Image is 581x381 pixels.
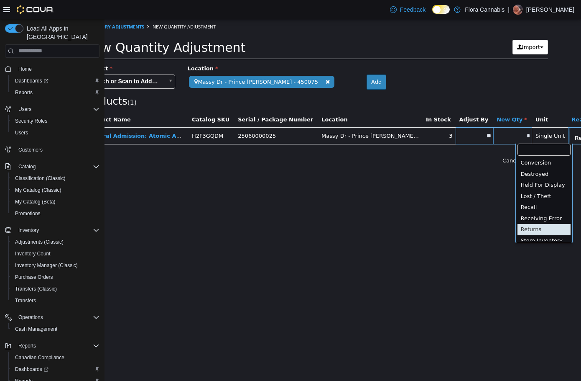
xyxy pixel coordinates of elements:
[12,272,99,282] span: Purchase Orders
[387,1,429,18] a: Feedback
[12,173,99,183] span: Classification (Classic)
[15,104,99,114] span: Users
[12,116,51,126] a: Security Roles
[15,175,66,182] span: Classification (Classic)
[413,172,466,183] div: Lost / Theft
[12,76,99,86] span: Dashboards
[12,209,44,219] a: Promotions
[12,324,99,334] span: Cash Management
[413,205,466,216] div: Returns
[8,271,103,283] button: Purchase Orders
[18,66,32,72] span: Home
[12,284,99,294] span: Transfers (Classic)
[12,237,99,247] span: Adjustments (Classic)
[8,208,103,219] button: Promotions
[2,161,103,172] button: Catalog
[12,76,52,86] a: Dashboards
[15,144,99,155] span: Customers
[413,138,466,149] div: Conversion
[12,296,39,306] a: Transfers
[15,187,61,193] span: My Catalog (Classic)
[526,5,574,15] p: [PERSON_NAME]
[12,209,99,219] span: Promotions
[12,173,69,183] a: Classification (Classic)
[2,144,103,156] button: Customers
[18,314,43,321] span: Operations
[15,326,57,332] span: Cash Management
[12,197,59,207] a: My Catalog (Beta)
[15,89,33,96] span: Reports
[2,103,103,115] button: Users
[15,354,64,361] span: Canadian Compliance
[12,353,99,363] span: Canadian Compliance
[12,185,65,195] a: My Catalog (Classic)
[2,224,103,236] button: Inventory
[12,364,52,374] a: Dashboards
[413,160,466,172] div: Held For Display
[17,5,54,14] img: Cova
[18,227,39,234] span: Inventory
[15,312,46,322] button: Operations
[432,5,450,14] input: Dark Mode
[2,63,103,75] button: Home
[8,260,103,271] button: Inventory Manager (Classic)
[12,128,99,138] span: Users
[12,324,61,334] a: Cash Management
[15,297,36,304] span: Transfers
[15,104,35,114] button: Users
[12,296,99,306] span: Transfers
[8,295,103,306] button: Transfers
[8,323,103,335] button: Cash Management
[8,352,103,363] button: Canadian Compliance
[15,64,99,74] span: Home
[8,248,103,260] button: Inventory Count
[12,116,99,126] span: Security Roles
[8,115,103,127] button: Security Roles
[413,149,466,161] div: Destroyed
[513,5,523,15] div: Claire Godbout
[15,198,56,205] span: My Catalog (Beta)
[15,129,28,136] span: Users
[8,184,103,196] button: My Catalog (Classic)
[12,364,99,374] span: Dashboards
[508,5,510,15] p: |
[413,194,466,205] div: Receiving Error
[15,366,48,373] span: Dashboards
[15,274,53,281] span: Purchase Orders
[12,249,99,259] span: Inventory Count
[15,64,35,74] a: Home
[413,216,466,235] div: Store Inventory Audit
[15,341,99,351] span: Reports
[18,106,31,113] span: Users
[2,340,103,352] button: Reports
[15,162,99,172] span: Catalog
[400,5,426,14] span: Feedback
[12,88,36,98] a: Reports
[15,77,48,84] span: Dashboards
[15,341,39,351] button: Reports
[15,225,42,235] button: Inventory
[18,163,36,170] span: Catalog
[15,250,51,257] span: Inventory Count
[12,284,60,294] a: Transfers (Classic)
[8,363,103,375] a: Dashboards
[8,127,103,139] button: Users
[12,185,99,195] span: My Catalog (Classic)
[12,260,81,270] a: Inventory Manager (Classic)
[8,75,103,87] a: Dashboards
[12,260,99,270] span: Inventory Manager (Classic)
[12,128,31,138] a: Users
[465,5,505,15] p: Flora Cannabis
[12,88,99,98] span: Reports
[12,272,56,282] a: Purchase Orders
[8,236,103,248] button: Adjustments (Classic)
[15,210,41,217] span: Promotions
[15,262,78,269] span: Inventory Manager (Classic)
[15,312,99,322] span: Operations
[8,87,103,98] button: Reports
[8,172,103,184] button: Classification (Classic)
[12,353,68,363] a: Canadian Compliance
[15,162,39,172] button: Catalog
[18,147,43,153] span: Customers
[15,118,47,124] span: Security Roles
